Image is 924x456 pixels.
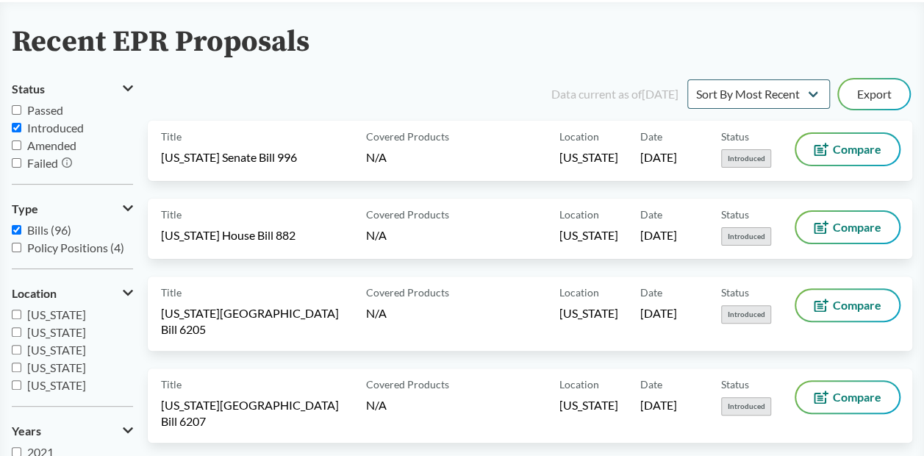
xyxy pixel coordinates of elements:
span: Date [640,377,662,392]
button: Type [12,196,133,221]
span: Date [640,129,662,144]
span: Compare [833,299,881,311]
span: Location [559,285,599,300]
span: N/A [366,398,387,412]
span: Title [161,285,182,300]
span: [DATE] [640,149,677,165]
span: Title [161,207,182,222]
span: Compare [833,391,881,403]
button: Export [839,79,909,109]
span: Date [640,285,662,300]
span: Location [559,377,599,392]
button: Compare [796,212,899,243]
span: [US_STATE][GEOGRAPHIC_DATA] Bill 6207 [161,397,348,430]
button: Compare [796,382,899,413]
span: [US_STATE] [27,343,86,357]
span: Status [721,377,749,392]
button: Years [12,418,133,443]
span: [DATE] [640,227,677,243]
span: [US_STATE] [27,378,86,392]
span: Covered Products [366,285,449,300]
input: [US_STATE] [12,310,21,319]
span: Status [721,285,749,300]
span: Location [559,129,599,144]
span: [US_STATE] Senate Bill 996 [161,149,297,165]
span: Passed [27,103,63,117]
span: Date [640,207,662,222]
span: [US_STATE] House Bill 882 [161,227,296,243]
h2: Recent EPR Proposals [12,26,309,59]
span: Status [721,129,749,144]
span: Years [12,424,41,438]
button: Compare [796,134,899,165]
span: N/A [366,228,387,242]
input: [US_STATE] [12,345,21,355]
span: Location [559,207,599,222]
span: [US_STATE] [27,360,86,374]
input: Amended [12,140,21,150]
input: Passed [12,105,21,115]
span: Location [12,287,57,300]
button: Status [12,76,133,101]
span: Covered Products [366,129,449,144]
div: Data current as of [DATE] [551,85,678,103]
span: [US_STATE][GEOGRAPHIC_DATA] Bill 6205 [161,305,348,338]
button: Location [12,281,133,306]
span: Failed [27,156,58,170]
input: Bills (96) [12,225,21,235]
span: Status [12,82,45,96]
input: [US_STATE] [12,327,21,337]
span: [US_STATE] [559,149,618,165]
span: Status [721,207,749,222]
span: [DATE] [640,397,677,413]
span: Bills (96) [27,223,71,237]
span: [US_STATE] [559,397,618,413]
input: Introduced [12,123,21,132]
span: Title [161,377,182,392]
span: Compare [833,221,881,233]
span: Introduced [721,305,771,324]
span: [US_STATE] [559,227,618,243]
span: Type [12,202,38,215]
span: Covered Products [366,207,449,222]
span: Introduced [721,227,771,246]
span: Policy Positions (4) [27,241,124,254]
span: [DATE] [640,305,677,321]
span: Compare [833,143,881,155]
span: [US_STATE] [559,305,618,321]
span: N/A [366,306,387,320]
span: Introduced [721,149,771,168]
span: [US_STATE] [27,325,86,339]
input: [US_STATE] [12,363,21,372]
span: [US_STATE] [27,307,86,321]
span: Amended [27,138,76,152]
input: Failed [12,158,21,168]
span: Introduced [27,121,84,135]
input: Policy Positions (4) [12,243,21,252]
span: Title [161,129,182,144]
span: Introduced [721,397,771,416]
span: N/A [366,150,387,164]
span: Covered Products [366,377,449,392]
button: Compare [796,290,899,321]
input: [US_STATE] [12,380,21,390]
